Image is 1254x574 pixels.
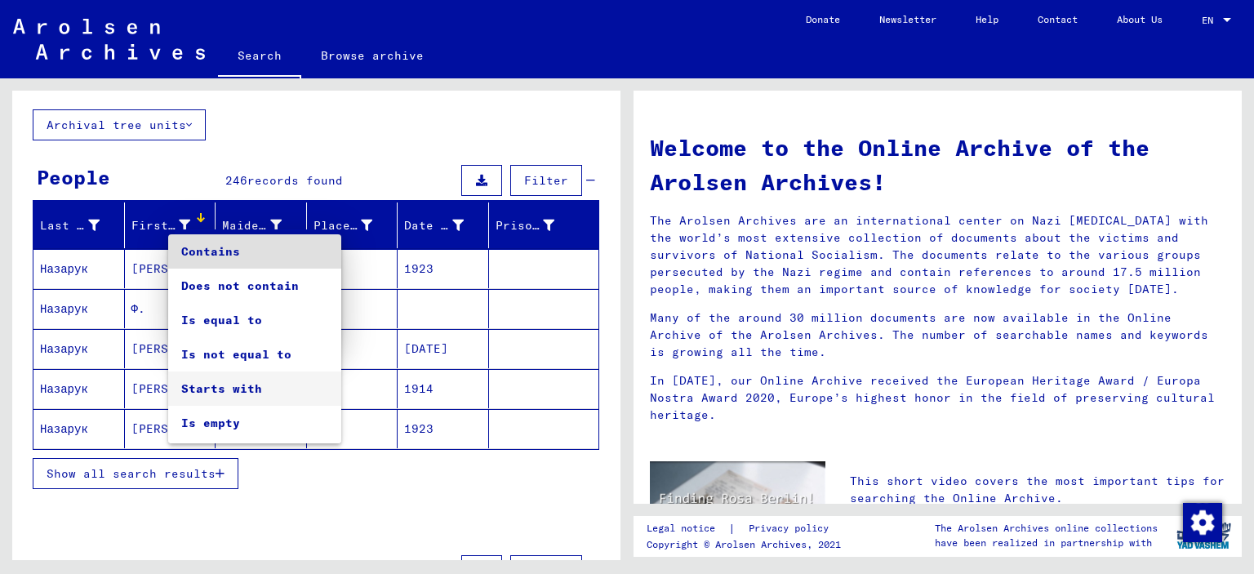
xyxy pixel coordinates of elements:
span: Contains [181,234,328,269]
span: Is not empty [181,440,328,474]
span: Is empty [181,406,328,440]
span: Does not contain [181,269,328,303]
span: Starts with [181,372,328,406]
span: Is not equal to [181,337,328,372]
span: Is equal to [181,303,328,337]
div: Change consent [1182,502,1221,541]
img: Change consent [1183,503,1222,542]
